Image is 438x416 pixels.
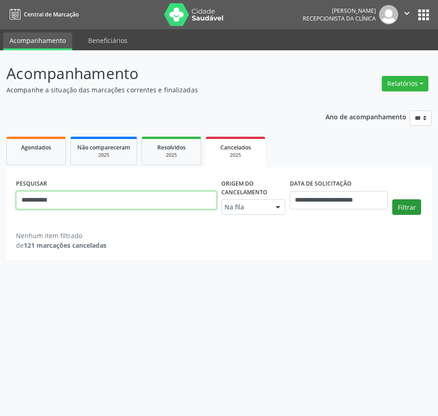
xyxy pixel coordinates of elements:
i:  [402,8,412,18]
p: Acompanhamento [6,62,304,85]
label: DATA DE SOLICITAÇÃO [290,177,352,191]
div: de [16,240,107,250]
div: 2025 [77,152,130,159]
img: img [379,5,398,24]
p: Ano de acompanhamento [326,111,406,122]
a: Central de Marcação [6,7,79,22]
span: Recepcionista da clínica [303,15,376,22]
p: Acompanhe a situação das marcações correntes e finalizadas [6,85,304,95]
span: Cancelados [220,144,251,151]
span: Resolvidos [157,144,186,151]
div: 2025 [212,152,259,159]
a: Acompanhamento [3,32,72,50]
span: Na fila [224,203,267,212]
strong: 121 marcações canceladas [24,241,107,250]
button: Relatórios [382,76,428,91]
div: Nenhum item filtrado [16,231,107,240]
span: Agendados [21,144,51,151]
label: Origem do cancelamento [221,177,285,199]
span: Central de Marcação [24,11,79,18]
span: Não compareceram [77,144,130,151]
button: apps [416,7,432,23]
div: [PERSON_NAME] [303,7,376,15]
button: Filtrar [392,199,421,215]
label: PESQUISAR [16,177,47,191]
div: 2025 [149,152,194,159]
button:  [398,5,416,24]
a: Beneficiários [82,32,134,48]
